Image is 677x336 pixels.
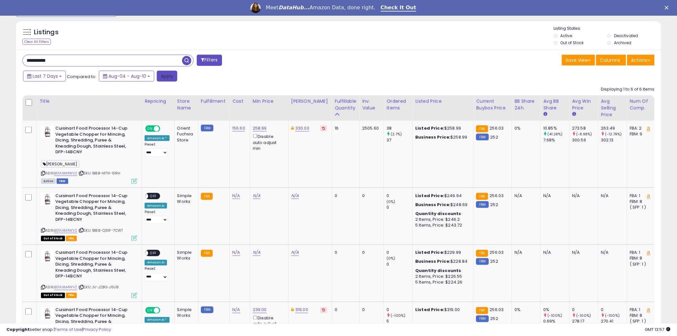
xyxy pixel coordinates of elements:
span: [PERSON_NAME] [41,160,79,168]
div: 2 Items, Price: $246.2 [415,217,468,222]
span: 2025-08-18 13:57 GMT [645,326,671,332]
a: Terms of Use [55,326,82,332]
span: 256.03 [490,193,504,199]
a: N/A [232,307,240,313]
span: 252 [490,259,498,265]
span: 252 [490,316,498,322]
div: N/A [572,250,593,256]
div: 0 [362,250,379,256]
span: All listings that are currently out of stock and unavailable for purchase on Amazon [41,293,65,298]
a: Privacy Policy [83,326,111,332]
small: FBM [201,307,213,313]
div: Fulfillable Quantity [335,98,357,111]
span: 256.03 [490,250,504,256]
div: Displaying 1 to 6 of 6 items [601,86,655,92]
div: 0 [335,307,354,313]
div: 0 [601,307,627,313]
div: Title [39,98,139,105]
div: $249.94 [415,193,468,199]
img: 41FSPTrVjOL._SL40_.jpg [41,307,54,320]
div: Clear All Filters [22,39,51,45]
label: Deactivated [614,33,638,38]
button: Actions [627,55,655,66]
span: ON [146,126,154,132]
div: 37 [386,137,412,143]
small: FBA [476,307,488,314]
img: 41FSPTrVjOL._SL40_.jpg [41,125,54,138]
b: Quantity discounts [415,268,461,274]
small: (-100%) [391,313,405,318]
div: 0 [386,262,412,268]
span: Columns [600,57,620,63]
small: FBM [476,201,489,208]
label: Archived [614,40,631,45]
div: N/A [543,250,564,256]
small: Avg BB Share. [543,111,547,117]
b: Business Price: [415,259,450,265]
div: $258.99 [415,125,468,131]
div: ASIN: [41,125,137,183]
div: Amazon AI [145,260,167,266]
small: (-100%) [547,313,562,318]
div: FBA: 1 [630,193,651,199]
div: Simple Works [177,250,193,261]
span: | SKU: 1B8B-H17N-61RH [78,171,121,176]
img: 41FSPTrVjOL._SL40_.jpg [41,193,54,206]
span: Aug-04 - Aug-10 [108,73,146,79]
div: Listed Price [415,98,471,105]
div: FBM: 8 [630,256,651,261]
div: 10.85% [543,125,569,131]
div: : [415,268,468,274]
span: 252 [490,134,498,140]
div: Preset: [145,210,170,224]
button: Aug-04 - Aug-10 [99,71,154,82]
button: Columns [596,55,626,66]
b: Listed Price: [415,307,444,313]
span: FBM [57,179,68,184]
div: 302.13 [601,137,627,143]
small: FBM [201,125,213,132]
div: 0 [386,250,412,256]
div: FBA: 1 [630,307,651,313]
p: Listing States: [554,26,661,32]
small: FBA [201,250,213,257]
img: 41FSPTrVjOL._SL40_.jpg [41,250,54,263]
div: 0 [386,204,412,210]
div: 0 [335,193,354,199]
small: Avg Win Price. [572,111,576,117]
a: N/A [253,193,260,199]
div: 263.49 [601,125,627,131]
div: $319.00 [415,307,468,313]
div: Amazon AI * [145,135,170,141]
div: BB Share 24h. [514,98,538,111]
small: FBA [476,250,488,257]
div: N/A [601,250,622,256]
div: 300.56 [572,137,598,143]
div: 0 [335,250,354,256]
div: 0 [362,307,379,313]
strong: Copyright [6,326,30,332]
div: Repricing [145,98,172,105]
div: Disable auto adjust min [253,133,283,151]
div: 0 [362,193,379,199]
small: (41.28%) [547,132,562,137]
span: 256.03 [490,125,504,131]
button: Save View [562,55,595,66]
small: (-100%) [576,313,591,318]
a: 319.00 [295,307,308,313]
span: OFF [148,193,158,199]
b: Quantity discounts [415,211,461,217]
div: 0 [572,307,598,313]
span: All listings currently available for purchase on Amazon [41,179,56,184]
span: FBA [66,236,77,241]
div: 5 Items, Price: $224.26 [415,280,468,285]
a: Check It Out [381,4,417,12]
div: 0% [543,307,569,313]
div: 5 Items, Price: $243.72 [415,222,468,228]
div: Inv. value [362,98,381,111]
div: $258.99 [415,134,468,140]
div: $229.99 [415,250,468,256]
div: Avg Win Price [572,98,595,111]
b: Business Price: [415,202,450,208]
div: seller snap | | [6,327,111,333]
